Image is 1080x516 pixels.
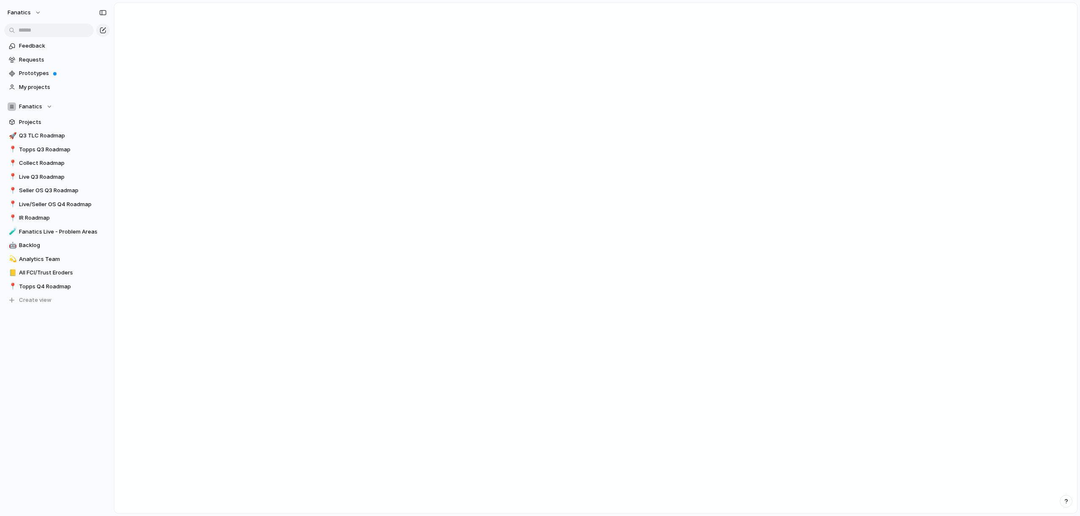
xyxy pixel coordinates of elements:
div: 📍 [9,199,15,209]
button: 📍 [8,159,16,167]
span: All FCI/Trust Eroders [19,269,107,277]
span: Live Q3 Roadmap [19,173,107,181]
span: Create view [19,296,51,304]
a: Projects [4,116,110,129]
div: 📍 [9,159,15,168]
div: 🤖 [9,241,15,250]
a: 📍Live Q3 Roadmap [4,171,110,183]
button: 📒 [8,269,16,277]
button: 🚀 [8,132,16,140]
button: Create view [4,294,110,306]
div: 🚀 [9,131,15,141]
a: 📍Topps Q4 Roadmap [4,280,110,293]
a: 📍Seller OS Q3 Roadmap [4,184,110,197]
span: Collect Roadmap [19,159,107,167]
a: 🧪Fanatics Live - Problem Areas [4,226,110,238]
a: 📒All FCI/Trust Eroders [4,266,110,279]
span: Live/Seller OS Q4 Roadmap [19,200,107,209]
div: 📍 [9,145,15,154]
button: 💫 [8,255,16,263]
a: My projects [4,81,110,94]
button: 📍 [8,145,16,154]
span: IR Roadmap [19,214,107,222]
span: Prototypes [19,69,107,78]
span: Fanatics Live - Problem Areas [19,228,107,236]
div: 📒 [9,268,15,278]
span: Projects [19,118,107,126]
a: Requests [4,54,110,66]
span: Requests [19,56,107,64]
a: 📍IR Roadmap [4,212,110,224]
a: Prototypes [4,67,110,80]
div: 🧪 [9,227,15,236]
span: Seller OS Q3 Roadmap [19,186,107,195]
span: Q3 TLC Roadmap [19,132,107,140]
span: fanatics [8,8,31,17]
a: 📍Live/Seller OS Q4 Roadmap [4,198,110,211]
div: 📍 [9,186,15,196]
span: Topps Q4 Roadmap [19,282,107,291]
span: Fanatics [19,102,42,111]
span: Backlog [19,241,107,250]
button: 🤖 [8,241,16,250]
a: 📍Collect Roadmap [4,157,110,169]
a: 📍Topps Q3 Roadmap [4,143,110,156]
span: Analytics Team [19,255,107,263]
div: 📍 [9,172,15,182]
a: 🚀Q3 TLC Roadmap [4,129,110,142]
button: 🧪 [8,228,16,236]
span: Topps Q3 Roadmap [19,145,107,154]
button: fanatics [4,6,46,19]
button: Fanatics [4,100,110,113]
div: 💫 [9,254,15,264]
button: 📍 [8,200,16,209]
span: My projects [19,83,107,91]
button: 📍 [8,186,16,195]
div: 📍 [9,213,15,223]
div: 📍 [9,282,15,291]
a: 🤖Backlog [4,239,110,252]
button: 📍 [8,282,16,291]
a: Feedback [4,40,110,52]
button: 📍 [8,214,16,222]
span: Feedback [19,42,107,50]
a: 💫Analytics Team [4,253,110,266]
button: 📍 [8,173,16,181]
